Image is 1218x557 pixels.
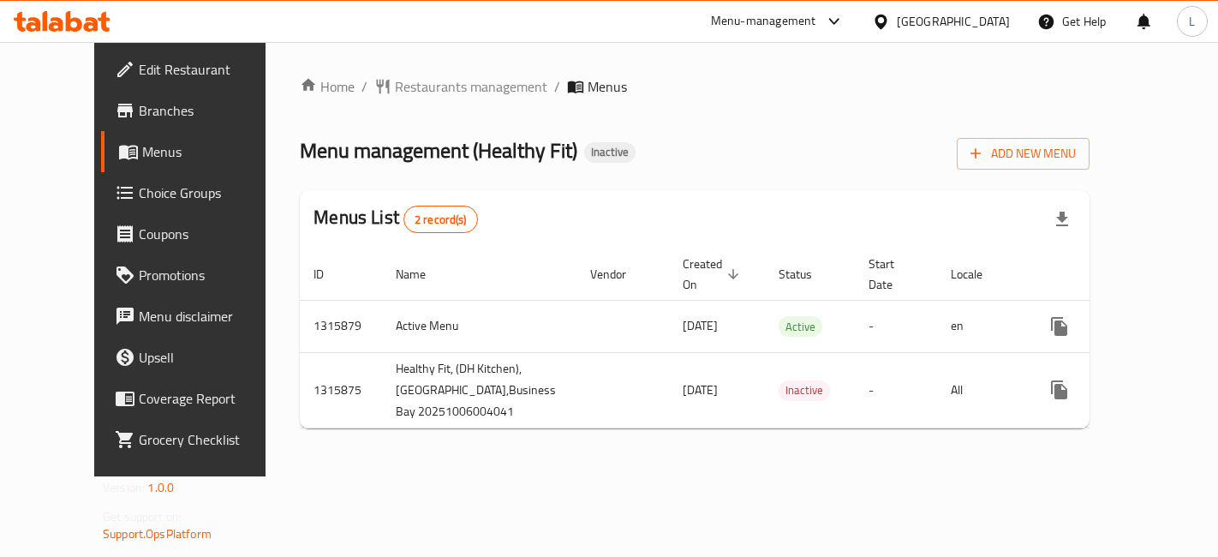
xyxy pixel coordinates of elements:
[779,380,830,401] div: Inactive
[897,12,1010,31] div: [GEOGRAPHIC_DATA]
[142,141,284,162] span: Menus
[937,352,1025,428] td: All
[300,249,1217,428] table: enhanced table
[683,379,718,401] span: [DATE]
[101,337,297,378] a: Upsell
[103,523,212,545] a: Support.OpsPlatform
[313,264,346,284] span: ID
[313,205,477,233] h2: Menus List
[300,131,577,170] span: Menu management ( Healthy Fit )
[403,206,478,233] div: Total records count
[101,296,297,337] a: Menu disclaimer
[139,224,284,244] span: Coupons
[139,429,284,450] span: Grocery Checklist
[683,254,744,295] span: Created On
[554,76,560,97] li: /
[374,76,547,97] a: Restaurants management
[951,264,1005,284] span: Locale
[584,142,636,163] div: Inactive
[101,90,297,131] a: Branches
[139,388,284,409] span: Coverage Report
[101,213,297,255] a: Coupons
[139,59,284,80] span: Edit Restaurant
[101,378,297,419] a: Coverage Report
[103,506,182,528] span: Get support on:
[139,183,284,203] span: Choice Groups
[1025,249,1217,301] th: Actions
[300,352,382,428] td: 1315875
[101,131,297,172] a: Menus
[147,476,174,499] span: 1.0.0
[1042,199,1083,240] div: Export file
[779,316,822,337] div: Active
[404,212,477,228] span: 2 record(s)
[590,264,648,284] span: Vendor
[855,300,937,352] td: -
[711,11,816,32] div: Menu-management
[683,314,718,337] span: [DATE]
[395,76,547,97] span: Restaurants management
[382,352,576,428] td: Healthy Fit, (DH Kitchen), [GEOGRAPHIC_DATA],Business Bay 20251006004041
[139,306,284,326] span: Menu disclaimer
[300,76,355,97] a: Home
[1080,306,1121,347] button: Change Status
[869,254,916,295] span: Start Date
[300,300,382,352] td: 1315879
[396,264,448,284] span: Name
[139,265,284,285] span: Promotions
[1039,369,1080,410] button: more
[937,300,1025,352] td: en
[779,317,822,337] span: Active
[957,138,1090,170] button: Add New Menu
[361,76,367,97] li: /
[101,419,297,460] a: Grocery Checklist
[1189,12,1195,31] span: L
[101,255,297,296] a: Promotions
[382,300,576,352] td: Active Menu
[300,76,1090,97] nav: breadcrumb
[101,172,297,213] a: Choice Groups
[1039,306,1080,347] button: more
[139,100,284,121] span: Branches
[855,352,937,428] td: -
[779,264,834,284] span: Status
[1080,369,1121,410] button: Change Status
[101,49,297,90] a: Edit Restaurant
[970,143,1076,165] span: Add New Menu
[103,476,145,499] span: Version:
[139,347,284,368] span: Upsell
[588,76,627,97] span: Menus
[584,145,636,159] span: Inactive
[779,380,830,400] span: Inactive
